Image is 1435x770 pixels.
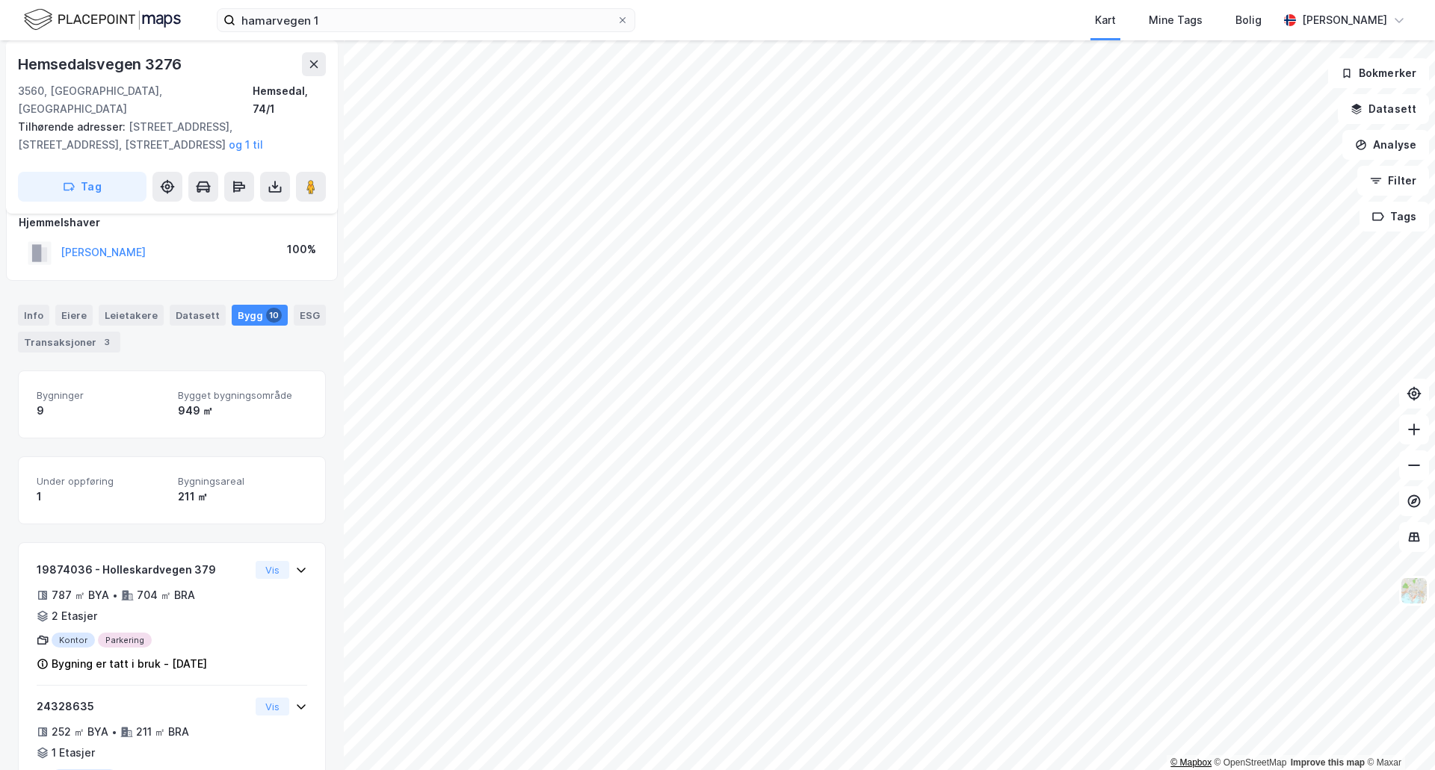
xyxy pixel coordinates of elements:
[1291,757,1365,768] a: Improve this map
[1342,130,1429,160] button: Analyse
[256,561,289,579] button: Vis
[52,607,97,625] div: 2 Etasjer
[170,305,226,326] div: Datasett
[1328,58,1429,88] button: Bokmerker
[178,488,307,506] div: 211 ㎡
[37,475,166,488] span: Under oppføring
[18,120,129,133] span: Tilhørende adresser:
[112,589,118,601] div: •
[18,82,253,118] div: 3560, [GEOGRAPHIC_DATA], [GEOGRAPHIC_DATA]
[55,305,93,326] div: Eiere
[178,402,307,420] div: 949 ㎡
[111,726,117,738] div: •
[37,698,250,715] div: 24328635
[266,308,282,323] div: 10
[178,389,307,402] span: Bygget bygningsområde
[136,723,189,741] div: 211 ㎡ BRA
[1235,11,1262,29] div: Bolig
[1095,11,1116,29] div: Kart
[52,586,109,604] div: 787 ㎡ BYA
[287,240,316,258] div: 100%
[37,488,166,506] div: 1
[18,52,185,76] div: Hemsedalsvegen 3276
[18,332,120,353] div: Transaksjoner
[52,723,108,741] div: 252 ㎡ BYA
[19,214,325,232] div: Hjemmelshaver
[1338,94,1429,124] button: Datasett
[24,7,181,33] img: logo.f888ab2527a4732fd821a326f86c7f29.svg
[52,655,207,673] div: Bygning er tatt i bruk - [DATE]
[235,9,617,31] input: Søk på adresse, matrikkel, gårdeiere, leietakere eller personer
[18,172,146,202] button: Tag
[253,82,326,118] div: Hemsedal, 74/1
[137,586,195,604] div: 704 ㎡ BRA
[1170,757,1212,768] a: Mapbox
[256,698,289,715] button: Vis
[232,305,288,326] div: Bygg
[37,561,250,579] div: 19874036 - Holleskardvegen 379
[178,475,307,488] span: Bygningsareal
[52,744,95,762] div: 1 Etasjer
[18,305,49,326] div: Info
[18,118,314,154] div: [STREET_ADDRESS], [STREET_ADDRESS], [STREET_ADDRESS]
[1360,698,1435,770] iframe: Chat Widget
[99,305,164,326] div: Leietakere
[1149,11,1203,29] div: Mine Tags
[1302,11,1387,29] div: [PERSON_NAME]
[294,305,326,326] div: ESG
[1400,577,1428,605] img: Z
[1215,757,1287,768] a: OpenStreetMap
[37,389,166,402] span: Bygninger
[1360,202,1429,232] button: Tags
[1357,166,1429,196] button: Filter
[99,335,114,350] div: 3
[37,402,166,420] div: 9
